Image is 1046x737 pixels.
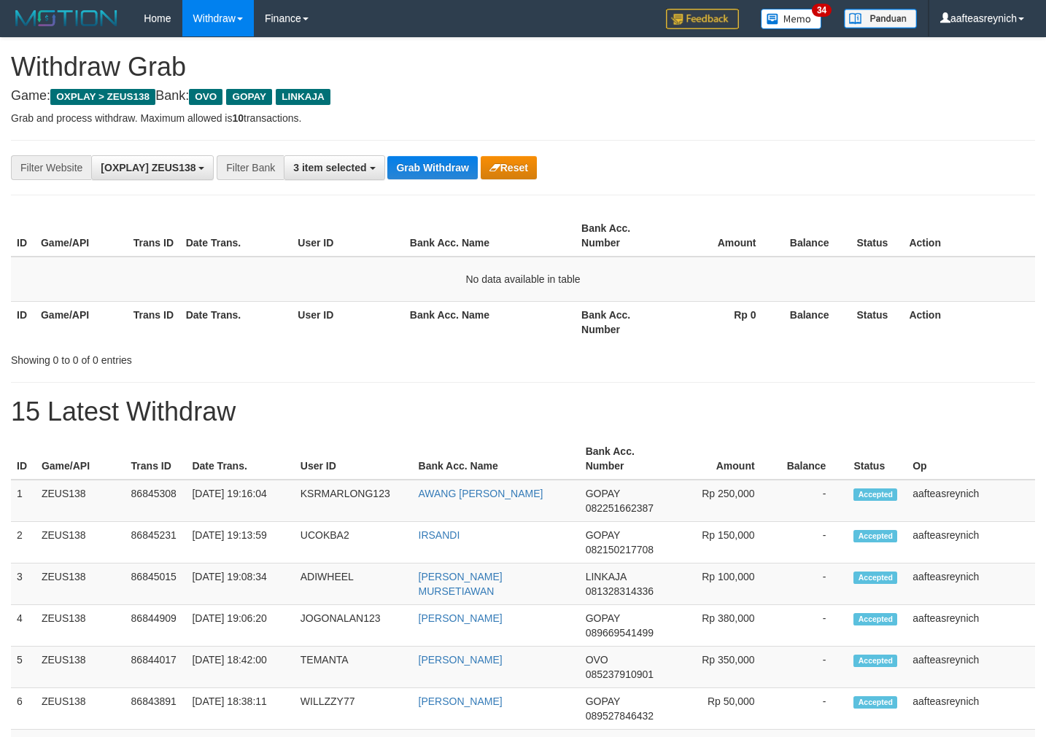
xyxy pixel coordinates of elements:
td: - [777,605,848,647]
th: Game/API [36,438,125,480]
button: Grab Withdraw [387,156,477,179]
td: 86844017 [125,647,187,688]
td: 4 [11,605,36,647]
th: Game/API [35,301,128,343]
th: Balance [778,301,851,343]
span: 3 item selected [293,162,366,173]
th: Status [851,301,903,343]
th: User ID [292,215,404,257]
td: 3 [11,564,36,605]
td: - [777,647,848,688]
th: Date Trans. [180,215,293,257]
th: ID [11,301,35,343]
td: 6 [11,688,36,730]
td: aafteasreynich [907,605,1035,647]
h1: 15 Latest Withdraw [11,397,1035,426]
td: 86844909 [125,605,187,647]
img: MOTION_logo.png [11,7,122,29]
span: Accepted [853,572,897,584]
a: IRSANDI [419,529,460,541]
td: aafteasreynich [907,522,1035,564]
h4: Game: Bank: [11,89,1035,104]
td: aafteasreynich [907,480,1035,522]
span: Copy 082150217708 to clipboard [586,544,654,555]
td: [DATE] 18:38:11 [186,688,294,730]
button: [OXPLAY] ZEUS138 [91,155,214,180]
span: Accepted [853,488,897,501]
span: Accepted [853,655,897,667]
th: Rp 0 [668,301,778,343]
td: 86843891 [125,688,187,730]
td: UCOKBA2 [295,522,413,564]
th: Status [848,438,907,480]
th: Bank Acc. Name [404,301,576,343]
span: Copy 089669541499 to clipboard [586,627,654,639]
button: Reset [481,156,537,179]
span: GOPAY [226,89,272,105]
td: - [777,522,848,564]
th: Balance [777,438,848,480]
img: panduan.png [844,9,917,28]
td: ZEUS138 [36,688,125,730]
p: Grab and process withdraw. Maximum allowed is transactions. [11,111,1035,125]
td: KSRMARLONG123 [295,480,413,522]
th: Amount [668,215,778,257]
td: [DATE] 19:06:20 [186,605,294,647]
th: Amount [670,438,776,480]
td: [DATE] 19:08:34 [186,564,294,605]
td: ZEUS138 [36,605,125,647]
a: AWANG [PERSON_NAME] [419,488,543,499]
td: ZEUS138 [36,647,125,688]
td: - [777,480,848,522]
span: Accepted [853,613,897,625]
th: User ID [292,301,404,343]
td: [DATE] 19:13:59 [186,522,294,564]
span: Copy 081328314336 to clipboard [586,585,654,597]
span: OXPLAY > ZEUS138 [50,89,155,105]
a: [PERSON_NAME] [419,612,503,624]
span: Copy 082251662387 to clipboard [586,502,654,514]
span: Accepted [853,530,897,542]
td: aafteasreynich [907,688,1035,730]
a: [PERSON_NAME] MURSETIAWAN [419,571,503,597]
td: - [777,564,848,605]
td: Rp 50,000 [670,688,776,730]
td: 86845308 [125,480,187,522]
span: OVO [586,654,608,666]
img: Button%20Memo.svg [761,9,822,29]
th: Op [907,438,1035,480]
td: 1 [11,480,36,522]
td: TEMANTA [295,647,413,688]
td: [DATE] 19:16:04 [186,480,294,522]
img: Feedback.jpg [666,9,739,29]
td: - [777,688,848,730]
div: Filter Bank [217,155,284,180]
td: ADIWHEEL [295,564,413,605]
th: Balance [778,215,851,257]
td: Rp 100,000 [670,564,776,605]
th: Action [903,215,1035,257]
td: Rp 150,000 [670,522,776,564]
td: Rp 380,000 [670,605,776,647]
th: Trans ID [128,215,180,257]
td: 86845015 [125,564,187,605]
span: [OXPLAY] ZEUS138 [101,162,195,173]
th: Trans ID [125,438,187,480]
td: [DATE] 18:42:00 [186,647,294,688]
td: 5 [11,647,36,688]
a: [PERSON_NAME] [419,695,503,707]
th: Status [851,215,903,257]
span: GOPAY [586,529,620,541]
th: ID [11,215,35,257]
span: Accepted [853,696,897,709]
th: Date Trans. [180,301,293,343]
th: Trans ID [128,301,180,343]
td: aafteasreynich [907,647,1035,688]
th: Game/API [35,215,128,257]
td: ZEUS138 [36,564,125,605]
th: Bank Acc. Number [580,438,670,480]
th: User ID [295,438,413,480]
button: 3 item selected [284,155,384,180]
span: GOPAY [586,612,620,624]
span: Copy 089527846432 to clipboard [586,710,654,722]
